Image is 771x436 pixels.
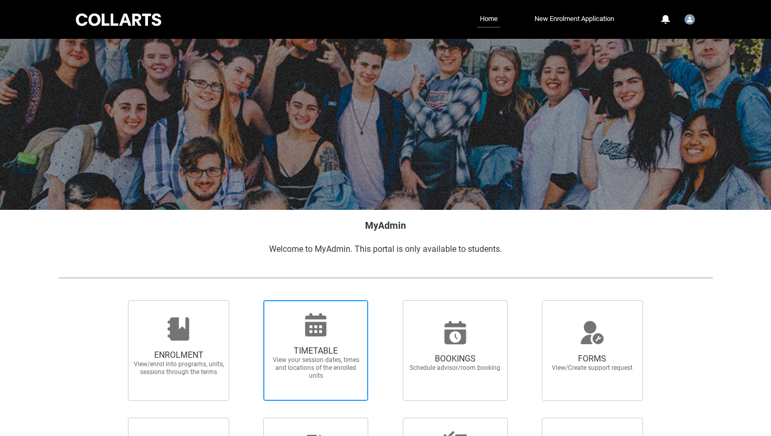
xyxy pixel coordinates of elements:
a: New Enrolment Application [532,11,617,27]
span: FORMS [546,354,638,364]
span: TIMETABLE [270,346,362,356]
span: ENROLMENT [133,350,225,360]
a: Home [477,11,500,28]
img: Student.bfranzm.20230060 [684,14,695,25]
h2: MyAdmin [58,218,713,232]
span: View/Create support request [546,364,638,372]
button: User Profile Student.bfranzm.20230060 [682,10,698,27]
span: View your session dates, times and locations of the enrolled units [270,356,362,380]
span: Schedule advisor/room booking [409,364,501,372]
span: BOOKINGS [409,354,501,364]
span: View/enrol into programs, units, sessions through the terms [133,360,225,376]
span: Welcome to MyAdmin. This portal is only available to students. [269,244,502,254]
